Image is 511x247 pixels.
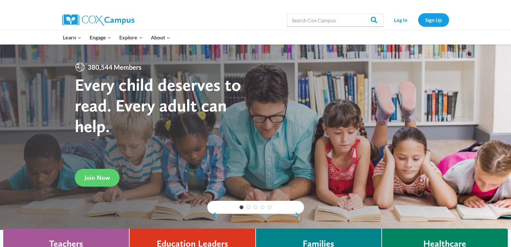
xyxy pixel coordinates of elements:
span: Join Now [84,174,110,181]
a: Log In [387,13,415,26]
span: About [151,33,170,42]
a: 3 [254,205,258,209]
span: Engage [90,33,111,42]
span: Learn [63,33,81,42]
span: Explore [119,33,142,42]
a: previous [207,212,217,220]
nav: Primary Navigation [59,31,174,44]
input: Search Cox Campus [287,14,384,26]
a: next [294,212,304,220]
a: 5 [268,205,271,209]
a: 1 [240,205,243,209]
a: 4 [260,205,264,209]
span: 380,544 Members [85,62,144,72]
a: Join Now [75,169,120,187]
strong: Every child deserves to read. Every adult can help. [75,74,241,136]
div: content slider buttons [207,209,304,222]
a: 2 [247,205,251,209]
a: Sign Up [418,13,449,26]
nav: Secondary Navigation [387,13,449,26]
img: Cox Campus [62,14,134,26]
